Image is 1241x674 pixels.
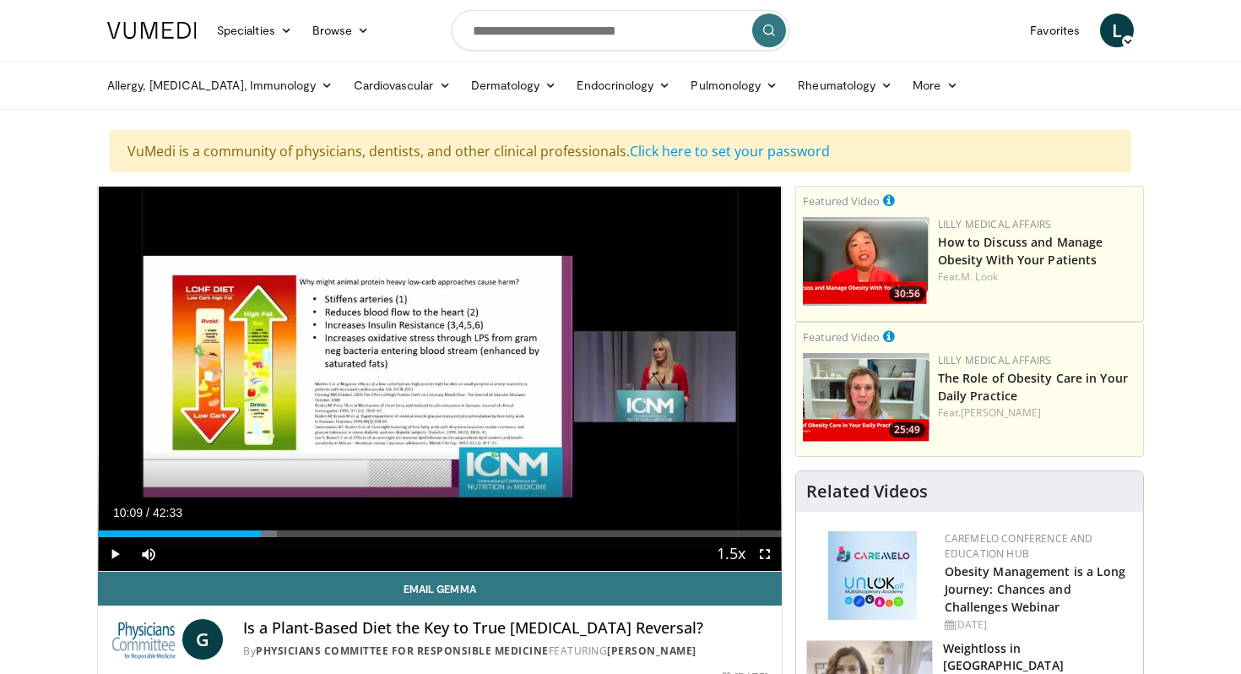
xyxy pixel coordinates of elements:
input: Search topics, interventions [452,10,789,51]
button: Play [98,537,132,571]
div: [DATE] [945,617,1130,633]
a: 25:49 [803,353,929,442]
a: Lilly Medical Affairs [938,217,1052,231]
a: L [1100,14,1134,47]
img: 45df64a9-a6de-482c-8a90-ada250f7980c.png.150x105_q85_autocrop_double_scale_upscale_version-0.2.jpg [828,531,917,620]
button: Fullscreen [748,537,782,571]
span: 30:56 [889,286,925,302]
a: Dermatology [461,68,567,102]
span: 25:49 [889,422,925,438]
a: Email Gemma [98,572,782,606]
a: Cardiovascular [344,68,461,102]
a: Allergy, [MEDICAL_DATA], Immunology [97,68,344,102]
a: Pulmonology [680,68,788,102]
a: 30:56 [803,217,929,306]
a: G [182,619,223,660]
a: Favorites [1020,14,1090,47]
img: c98a6a29-1ea0-4bd5-8cf5-4d1e188984a7.png.150x105_q85_crop-smart_upscale.png [803,217,929,306]
button: Playback Rate [714,537,748,571]
h3: Weightloss in [GEOGRAPHIC_DATA] [943,640,1133,674]
a: Click here to set your password [630,142,830,160]
small: Featured Video [803,193,880,209]
img: VuMedi Logo [107,22,197,39]
button: Mute [132,537,165,571]
a: CaReMeLO Conference and Education Hub [945,531,1093,561]
div: VuMedi is a community of physicians, dentists, and other clinical professionals. [110,130,1131,172]
span: 10:09 [113,506,143,519]
small: Featured Video [803,329,880,345]
video-js: Video Player [98,187,782,572]
div: Progress Bar [98,530,782,537]
a: [PERSON_NAME] [607,644,696,658]
a: The Role of Obesity Care in Your Daily Practice [938,370,1128,404]
div: Feat. [938,269,1136,285]
div: Feat. [938,405,1136,421]
a: Endocrinology [566,68,680,102]
a: Rheumatology [788,68,902,102]
a: More [902,68,967,102]
a: [PERSON_NAME] [961,405,1041,420]
a: Obesity Management is a Long Journey: Chances and Challenges Webinar [945,563,1126,615]
span: / [146,506,149,519]
a: How to Discuss and Manage Obesity With Your Patients [938,234,1103,268]
h4: Related Videos [806,481,928,502]
img: e1208b6b-349f-4914-9dd7-f97803bdbf1d.png.150x105_q85_crop-smart_upscale.png [803,353,929,442]
a: M. Look [961,269,998,284]
a: Browse [302,14,380,47]
a: Lilly Medical Affairs [938,353,1052,367]
a: Physicians Committee for Responsible Medicine [256,644,549,658]
span: 42:33 [153,506,182,519]
div: By FEATURING [243,644,767,659]
img: Physicians Committee for Responsible Medicine [111,619,176,660]
h4: Is a Plant-Based Diet the Key to True [MEDICAL_DATA] Reversal? [243,619,767,638]
a: Specialties [207,14,302,47]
